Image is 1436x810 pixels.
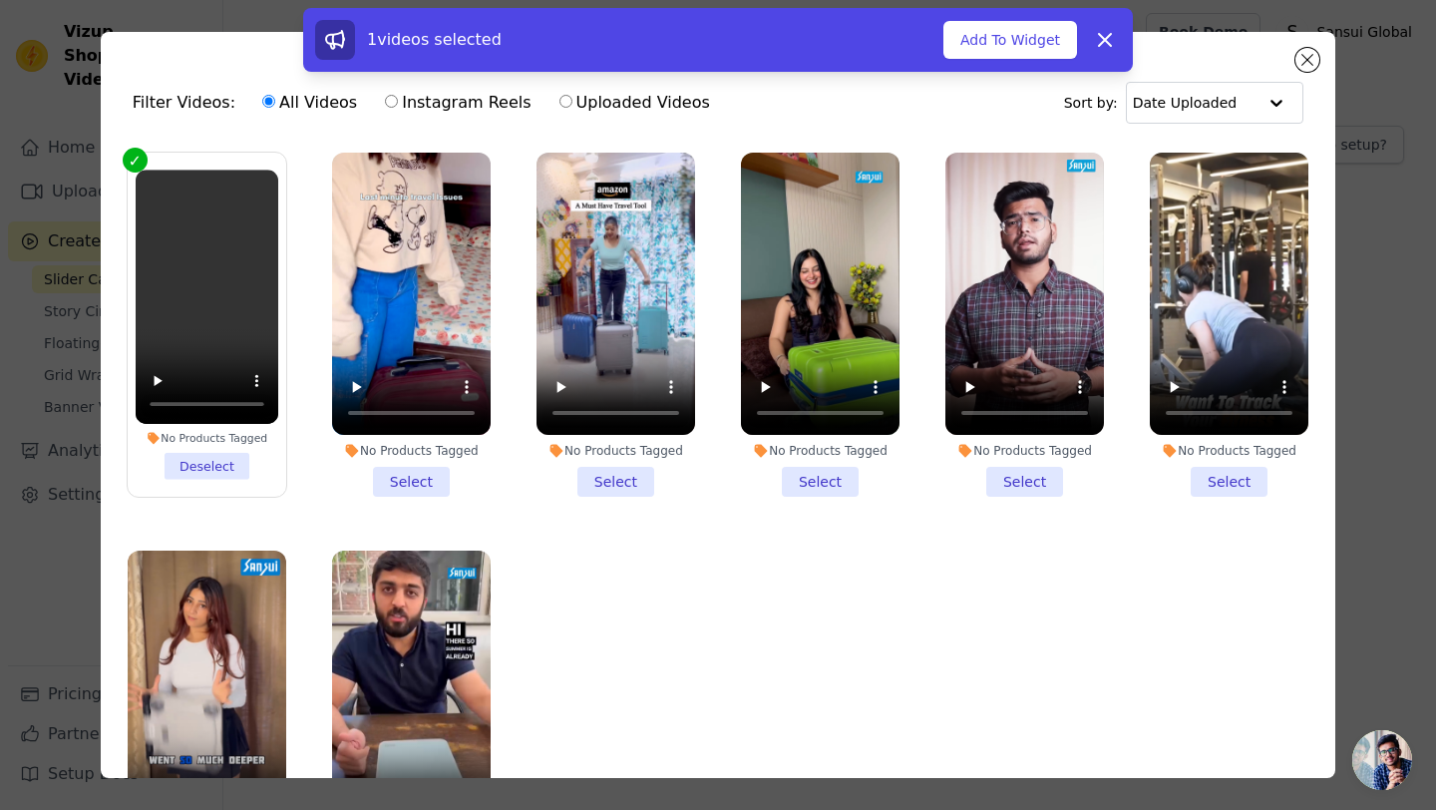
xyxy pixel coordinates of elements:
span: 1 videos selected [367,30,502,49]
div: No Products Tagged [537,443,695,459]
div: No Products Tagged [136,431,278,445]
div: No Products Tagged [741,443,899,459]
label: Uploaded Videos [558,90,711,116]
div: Sort by: [1064,82,1304,124]
label: All Videos [261,90,358,116]
div: No Products Tagged [332,443,491,459]
button: Add To Widget [943,21,1077,59]
div: No Products Tagged [1150,443,1308,459]
div: Open chat [1352,730,1412,790]
div: Filter Videos: [133,80,721,126]
label: Instagram Reels [384,90,532,116]
div: No Products Tagged [945,443,1104,459]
